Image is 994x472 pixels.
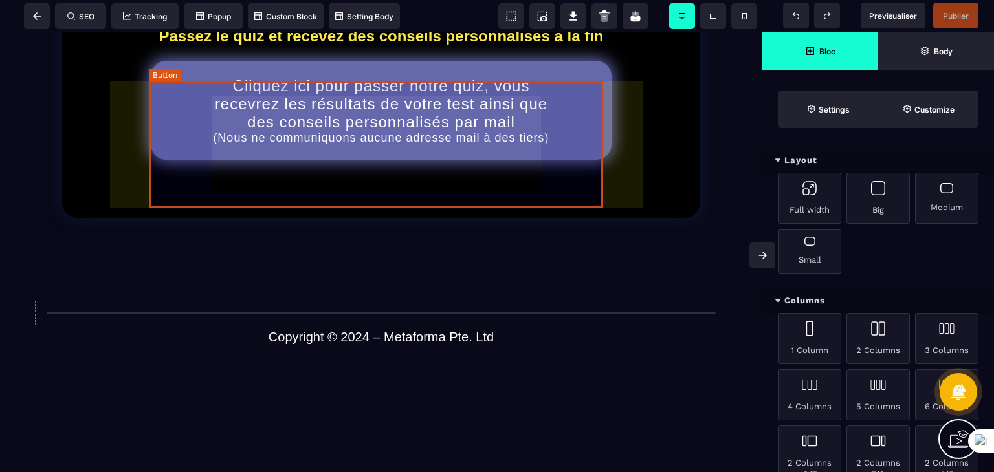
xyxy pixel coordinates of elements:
div: Layout [762,149,994,173]
span: SEO [67,12,94,21]
div: Small [778,229,841,274]
span: Publier [943,11,969,21]
span: Popup [196,12,231,21]
span: Tracking [123,12,167,21]
span: Custom Block [254,12,317,21]
text: Copyright © 2024 – Metaforma Pte. Ltd [10,294,753,316]
div: 4 Columns [778,369,841,420]
div: Big [846,173,910,224]
span: View components [498,3,524,29]
strong: Settings [819,105,850,114]
strong: Customize [914,105,955,114]
span: Open Style Manager [878,91,978,128]
div: 2 Columns [846,313,910,364]
strong: Bloc [819,47,835,56]
span: Preview [861,3,925,28]
button: Cliquez ici pour passer notre quiz, vous recevrez les résultats de votre test ainsi que des conse... [151,28,612,127]
div: Medium [915,173,978,224]
div: 6 Columns [915,369,978,420]
span: Previsualiser [869,11,917,21]
div: Full width [778,173,841,224]
span: Open Layer Manager [878,32,994,70]
span: Screenshot [529,3,555,29]
div: 3 Columns [915,313,978,364]
div: 5 Columns [846,369,910,420]
strong: Body [934,47,953,56]
span: Open Blocks [762,32,878,70]
div: Columns [762,289,994,313]
span: Setting Body [335,12,393,21]
span: Settings [778,91,878,128]
div: 1 Column [778,313,841,364]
